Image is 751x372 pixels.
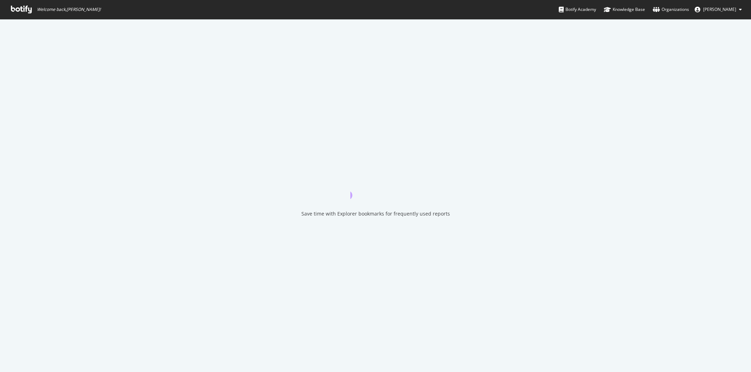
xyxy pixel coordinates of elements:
[350,174,401,199] div: animation
[689,4,747,15] button: [PERSON_NAME]
[703,6,736,12] span: Magda Rapala
[653,6,689,13] div: Organizations
[37,7,101,12] span: Welcome back, [PERSON_NAME] !
[301,210,450,217] div: Save time with Explorer bookmarks for frequently used reports
[559,6,596,13] div: Botify Academy
[604,6,645,13] div: Knowledge Base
